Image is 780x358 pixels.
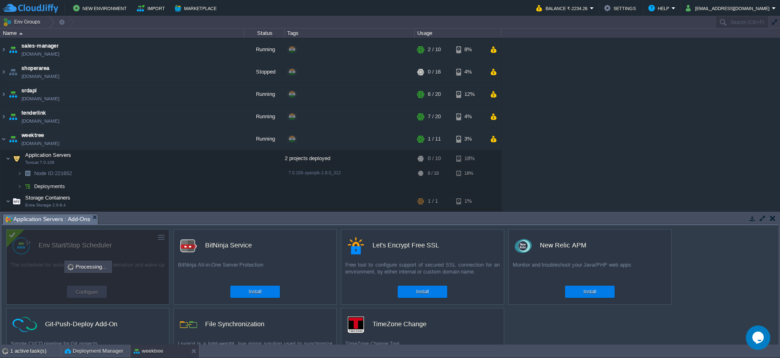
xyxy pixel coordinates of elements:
[33,170,73,177] span: 221652
[416,288,429,296] button: Install
[3,3,58,13] img: CloudJiffy
[0,39,7,61] img: AMDAwAAAACH5BAEAAAAALAAAAAABAAEAAAICRAEAOw==
[0,128,7,150] img: AMDAwAAAACH5BAEAAAAALAAAAAABAAEAAAICRAEAOw==
[22,95,59,103] a: [DOMAIN_NAME]
[7,39,19,61] img: AMDAwAAAACH5BAEAAAAALAAAAAABAAEAAAICRAEAOw==
[11,193,22,209] img: AMDAwAAAACH5BAEAAAAALAAAAAABAAEAAAICRAEAOw==
[0,106,7,128] img: AMDAwAAAACH5BAEAAAAALAAAAAABAAEAAAICRAEAOw==
[3,16,43,28] button: Env Groups
[22,180,33,193] img: AMDAwAAAACH5BAEAAAAALAAAAAABAAEAAAICRAEAOw==
[347,316,364,333] img: timezone-logo.png
[22,167,33,180] img: AMDAwAAAACH5BAEAAAAALAAAAAABAAEAAAICRAEAOw==
[341,261,504,282] div: Free tool to configure support of secured SSL connection for an environment, by either internal o...
[175,3,219,13] button: Marketplace
[7,83,19,105] img: AMDAwAAAACH5BAEAAAAALAAAAAABAAEAAAICRAEAOw==
[249,288,261,296] button: Install
[536,3,590,13] button: Balance ₹-2234.26
[22,64,50,72] a: shoperarea
[24,194,71,201] span: Storage Containers
[17,210,22,222] img: AMDAwAAAACH5BAEAAAAALAAAAAABAAEAAAICRAEAOw==
[24,152,72,158] span: Application Servers
[415,28,501,38] div: Usage
[288,170,341,175] span: 7.0.109-openjdk-1.8.0_312
[1,28,244,38] div: Name
[0,61,7,83] img: AMDAwAAAACH5BAEAAAAALAAAAAABAAEAAAICRAEAOw==
[245,28,284,38] div: Status
[19,33,23,35] img: AMDAwAAAACH5BAEAAAAALAAAAAABAAEAAAICRAEAOw==
[583,288,596,296] button: Install
[33,170,73,177] a: Node ID:221652
[5,214,90,224] span: Application Servers : Add-Ons
[373,237,439,254] div: Let's Encrypt Free SSL
[285,150,415,167] div: 2 projects deployed
[347,237,364,254] img: letsencrypt.png
[456,210,483,222] div: 1%
[604,3,638,13] button: Settings
[11,150,22,167] img: AMDAwAAAACH5BAEAAAAALAAAAAABAAEAAAICRAEAOw==
[515,237,532,254] img: newrelic_70x70.png
[428,167,439,180] div: 0 / 10
[428,83,441,105] div: 6 / 20
[22,117,59,125] a: [DOMAIN_NAME]
[22,42,58,50] a: sales-manager
[22,87,37,95] a: srdapl
[285,28,414,38] div: Tags
[174,261,336,282] div: BitNinja All-in-One Server Protection
[180,237,197,254] img: logo.png
[373,316,427,333] div: TimeZone Change
[244,83,285,105] div: Running
[22,72,59,80] a: [DOMAIN_NAME]
[6,193,11,209] img: AMDAwAAAACH5BAEAAAAALAAAAAABAAEAAAICRAEAOw==
[22,109,46,117] a: tenderlink
[45,316,117,333] div: Git-Push-Deploy Add-On
[134,347,163,355] button: weektree
[22,139,59,148] a: [DOMAIN_NAME]
[244,39,285,61] div: Running
[17,167,22,180] img: AMDAwAAAACH5BAEAAAAALAAAAAABAAEAAAICRAEAOw==
[244,106,285,128] div: Running
[648,3,672,13] button: Help
[24,152,72,158] a: Application ServersTomcat 7.0.109
[205,316,264,333] div: File Synchronization
[509,261,671,282] div: Monitor and troubleshoot your Java/PHP web apps
[73,3,129,13] button: New Environment
[428,39,441,61] div: 2 / 10
[456,106,483,128] div: 4%
[456,39,483,61] div: 8%
[205,237,252,254] div: BitNinja Service
[428,210,436,222] div: 1 / 1
[540,237,586,254] div: New Relic APM
[456,61,483,83] div: 4%
[428,128,441,150] div: 1 / 11
[428,193,438,209] div: 1 / 1
[244,61,285,83] div: Stopped
[33,183,66,190] a: Deployments
[22,210,33,222] img: AMDAwAAAACH5BAEAAAAALAAAAAABAAEAAAICRAEAOw==
[13,317,37,332] img: ci-cd-icon.png
[24,195,71,201] a: Storage ContainersExtra Storage 2.0-9.4
[746,325,772,350] iframe: chat widget
[65,261,111,272] div: Processing...
[456,83,483,105] div: 12%
[7,128,19,150] img: AMDAwAAAACH5BAEAAAAALAAAAAABAAEAAAICRAEAOw==
[456,167,483,180] div: 18%
[428,106,441,128] div: 7 / 20
[7,61,19,83] img: AMDAwAAAACH5BAEAAAAALAAAAAABAAEAAAICRAEAOw==
[244,128,285,150] div: Running
[180,316,197,333] img: icon.png
[10,345,61,358] div: 1 active task(s)
[22,131,44,139] a: weektree
[428,61,441,83] div: 0 / 16
[17,180,22,193] img: AMDAwAAAACH5BAEAAAAALAAAAAABAAEAAAICRAEAOw==
[7,106,19,128] img: AMDAwAAAACH5BAEAAAAALAAAAAABAAEAAAICRAEAOw==
[25,160,54,165] span: Tomcat 7.0.109
[428,150,441,167] div: 0 / 10
[456,128,483,150] div: 3%
[137,3,167,13] button: Import
[686,3,772,13] button: [EMAIL_ADDRESS][DOMAIN_NAME]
